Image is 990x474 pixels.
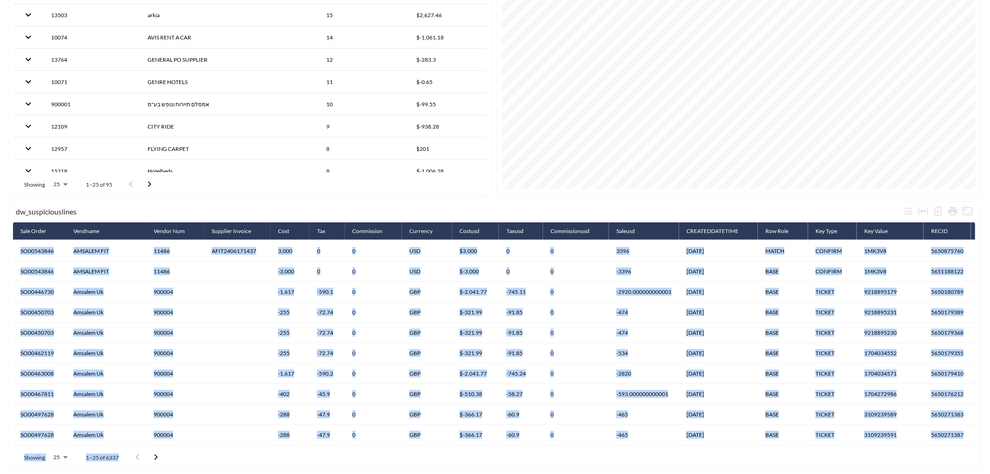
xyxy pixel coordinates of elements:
div: Row Role [765,226,789,237]
th: GBP [402,343,452,364]
th: 5650179355 [924,343,971,364]
th: -45.9 [310,384,345,404]
th: 0 [345,343,402,364]
th: GBP [402,364,452,384]
p: 1–25 of 95 [86,181,112,188]
th: 0 [345,404,402,425]
th: $-938.28 [409,116,487,137]
span: Taxusd [506,226,536,237]
th: GBP [402,404,452,425]
th: 13503 [44,4,140,26]
th: arkia [140,4,319,26]
th: -1,617 [271,282,310,302]
th: 0 [543,384,609,404]
th: 10074 [44,26,140,48]
th: SO00497628 [13,425,66,445]
th: 0 [345,364,402,384]
div: Costusd [459,226,479,237]
th: $-321.99 [452,343,499,364]
th: -3,000 [271,261,310,282]
span: Sale Order [20,226,58,237]
th: 0 [310,241,345,261]
th: -1,617 [271,364,310,384]
th: TICKET [808,404,857,425]
th: 29/01/2024 [679,404,758,425]
th: 12957 [44,138,140,160]
th: 29/01/2024 [679,425,758,445]
th: $-510.38 [452,384,499,404]
th: $-0.65 [409,71,487,93]
th: 9218895231 [857,302,924,323]
th: 12109 [44,116,140,137]
span: Commissionusd [550,226,602,237]
th: -47.9 [310,404,345,425]
th: $-321.99 [452,323,499,343]
div: Vendname [73,226,99,237]
th: 0 [543,323,609,343]
th: -474 [609,323,679,343]
th: 13764 [44,49,140,71]
button: Go to next page [147,448,165,467]
th: $-321.99 [452,302,499,323]
th: 01/09/2024 [679,261,758,282]
th: 0 [543,425,609,445]
th: 3109239591 [857,425,924,445]
th: 10 [319,93,409,115]
th: 04/01/2024 [679,343,758,364]
th: USD [402,241,452,261]
button: Go to next page [140,175,159,194]
th: $-3,000 [452,261,499,282]
th: GBP [402,282,452,302]
th: 0 [543,241,609,261]
th: 15 [319,4,409,26]
th: 0 [543,302,609,323]
th: TICKET [808,323,857,343]
th: USD [402,261,452,282]
th: $-366.17 [452,404,499,425]
span: Key Value [864,226,900,237]
th: FLYING CARPET [140,138,319,160]
th: 17/06/2024 [679,241,758,261]
th: 0 [543,282,609,302]
th: GBP [402,425,452,445]
th: SO00450703 [13,323,66,343]
th: 12 [319,49,409,71]
button: expand row [20,29,36,45]
th: CONFIRM [808,261,857,282]
th: SO00467811 [13,384,66,404]
th: SO00543846 [13,241,66,261]
th: 11 [319,71,409,93]
th: 15218 [44,160,140,182]
th: -474 [609,302,679,323]
button: expand row [20,52,36,67]
th: 1704034552 [857,343,924,364]
th: 0 [345,282,402,302]
th: $-99.55 [409,93,487,115]
div: Key Type [815,226,837,237]
th: Amsalem Uk [66,404,146,425]
th: TICKET [808,425,857,445]
div: Wrap text [901,204,916,219]
th: Amsalem Uk [66,323,146,343]
th: 0 [345,384,402,404]
th: -255 [271,343,310,364]
th: -91.85 [499,323,543,343]
th: GENERAL PO SUPPLIER [140,49,319,71]
th: 0 [345,261,402,282]
th: -465 [609,425,679,445]
div: Key Value [864,226,888,237]
th: 04/01/2024 [679,364,758,384]
th: 5651188122 [924,261,971,282]
div: Taxusd [506,226,524,237]
th: $-1,061.18 [409,26,487,48]
div: Saleusd [616,226,635,237]
span: Supplier Invoice [212,226,263,237]
th: -745.11 [499,282,543,302]
th: SO00462119 [13,343,66,364]
div: RECID [931,226,948,237]
th: 8 [319,138,409,160]
div: Commission [352,226,382,237]
th: $-1,006.28 [409,160,487,182]
th: TICKET [808,343,857,364]
div: Commissionusd [550,226,589,237]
